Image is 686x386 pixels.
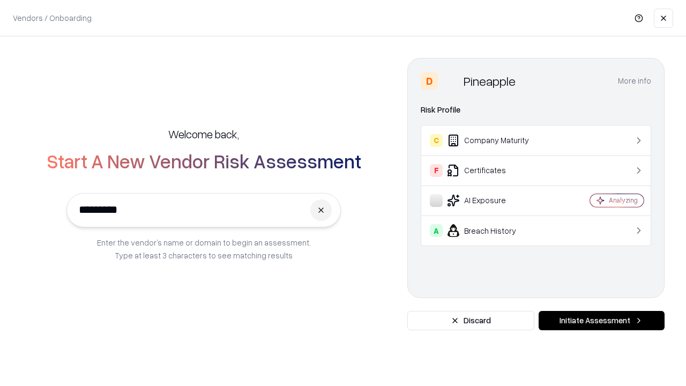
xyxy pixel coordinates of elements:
[13,12,92,24] p: Vendors / Onboarding
[407,311,534,330] button: Discard
[430,164,558,177] div: Certificates
[464,72,516,90] div: Pineapple
[421,103,651,116] div: Risk Profile
[442,72,459,90] img: Pineapple
[430,224,443,237] div: A
[97,236,311,262] p: Enter the vendor’s name or domain to begin an assessment. Type at least 3 characters to see match...
[168,127,239,142] h5: Welcome back,
[539,311,665,330] button: Initiate Assessment
[430,134,443,147] div: C
[421,72,438,90] div: D
[430,164,443,177] div: F
[609,196,638,205] div: Analyzing
[430,134,558,147] div: Company Maturity
[430,224,558,237] div: Breach History
[618,71,651,91] button: More info
[430,194,558,207] div: AI Exposure
[47,150,361,172] h2: Start A New Vendor Risk Assessment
